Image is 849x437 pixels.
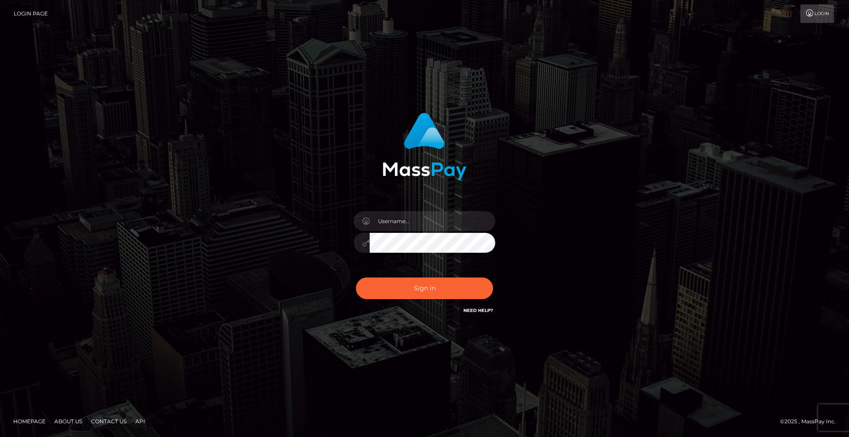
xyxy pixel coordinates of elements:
[382,113,467,180] img: MassPay Login
[800,4,834,23] a: Login
[88,414,130,428] a: Contact Us
[132,414,149,428] a: API
[10,414,49,428] a: Homepage
[370,211,495,231] input: Username...
[463,308,493,313] a: Need Help?
[51,414,86,428] a: About Us
[356,277,493,299] button: Sign in
[14,4,48,23] a: Login Page
[780,417,842,426] div: © 2025 , MassPay Inc.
